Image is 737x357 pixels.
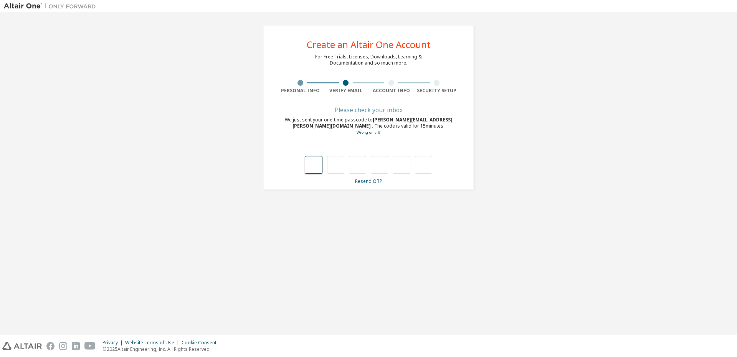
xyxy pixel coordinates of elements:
div: Privacy [102,340,125,346]
img: instagram.svg [59,342,67,350]
div: Create an Altair One Account [307,40,431,49]
span: [PERSON_NAME][EMAIL_ADDRESS][PERSON_NAME][DOMAIN_NAME] [292,116,453,129]
p: © 2025 Altair Engineering, Inc. All Rights Reserved. [102,346,221,352]
div: Security Setup [414,88,460,94]
a: Go back to the registration form [357,130,380,135]
div: We just sent your one-time passcode to . The code is valid for 15 minutes. [278,117,459,136]
div: For Free Trials, Licenses, Downloads, Learning & Documentation and so much more. [315,54,422,66]
a: Resend OTP [355,178,382,184]
img: altair_logo.svg [2,342,42,350]
img: Altair One [4,2,100,10]
div: Cookie Consent [182,340,221,346]
div: Account Info [368,88,414,94]
img: youtube.svg [84,342,96,350]
img: facebook.svg [46,342,55,350]
div: Please check your inbox [278,108,459,112]
div: Website Terms of Use [125,340,182,346]
div: Verify Email [323,88,369,94]
div: Personal Info [278,88,323,94]
img: linkedin.svg [72,342,80,350]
